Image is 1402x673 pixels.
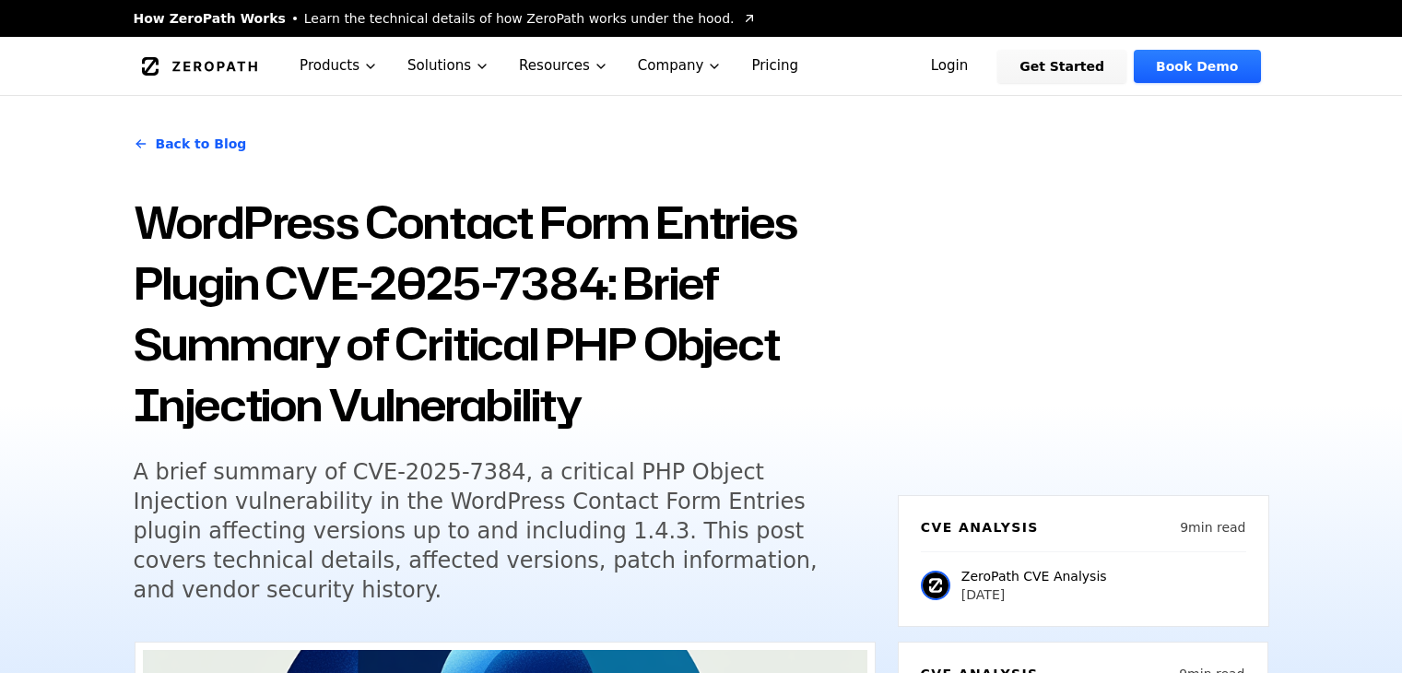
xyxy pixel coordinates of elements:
p: 9 min read [1180,518,1245,537]
button: Resources [504,37,623,95]
span: Learn the technical details of how ZeroPath works under the hood. [304,9,735,28]
a: Pricing [736,37,813,95]
h5: A brief summary of CVE-2025-7384, a critical PHP Object Injection vulnerability in the WordPress ... [134,457,842,605]
button: Solutions [393,37,504,95]
img: ZeroPath CVE Analysis [921,571,950,600]
a: How ZeroPath WorksLearn the technical details of how ZeroPath works under the hood. [134,9,757,28]
button: Products [285,37,393,95]
h6: CVE Analysis [921,518,1039,537]
span: How ZeroPath Works [134,9,286,28]
nav: Global [112,37,1291,95]
a: Book Demo [1134,50,1260,83]
a: Login [909,50,991,83]
p: [DATE] [961,585,1107,604]
p: ZeroPath CVE Analysis [961,567,1107,585]
h1: WordPress Contact Form Entries Plugin CVE-2025-7384: Brief Summary of Critical PHP Object Injecti... [134,192,876,435]
button: Company [623,37,737,95]
a: Back to Blog [134,118,247,170]
a: Get Started [997,50,1126,83]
